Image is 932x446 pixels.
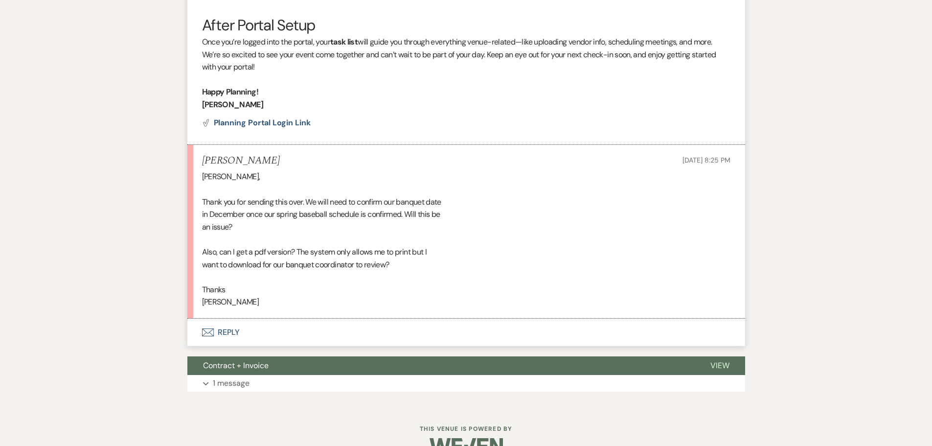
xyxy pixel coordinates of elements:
strong: task list [330,37,358,47]
strong: Happy Planning! [202,87,258,97]
button: Planning Portal Login Link [202,119,311,127]
p: 1 message [213,377,250,390]
strong: [PERSON_NAME] [202,99,264,110]
div: [PERSON_NAME], Thank you for sending this over. We will need to confirm our banquet date in Decem... [202,170,730,308]
button: Contract + Invoice [187,356,695,375]
span: View [710,360,729,371]
p: We’re so excited to see your event come together and can’t wait to be part of your day. Keep an e... [202,48,730,73]
span: Contract + Invoice [203,360,269,371]
h5: [PERSON_NAME] [202,155,280,167]
h3: After Portal Setup [202,15,730,36]
p: Once you’re logged into the portal, your will guide you through everything venue-related—like upl... [202,36,730,48]
button: View [695,356,745,375]
button: Reply [187,319,745,346]
button: 1 message [187,375,745,392]
span: Planning Portal Login Link [214,117,311,128]
span: [DATE] 8:25 PM [682,156,730,164]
